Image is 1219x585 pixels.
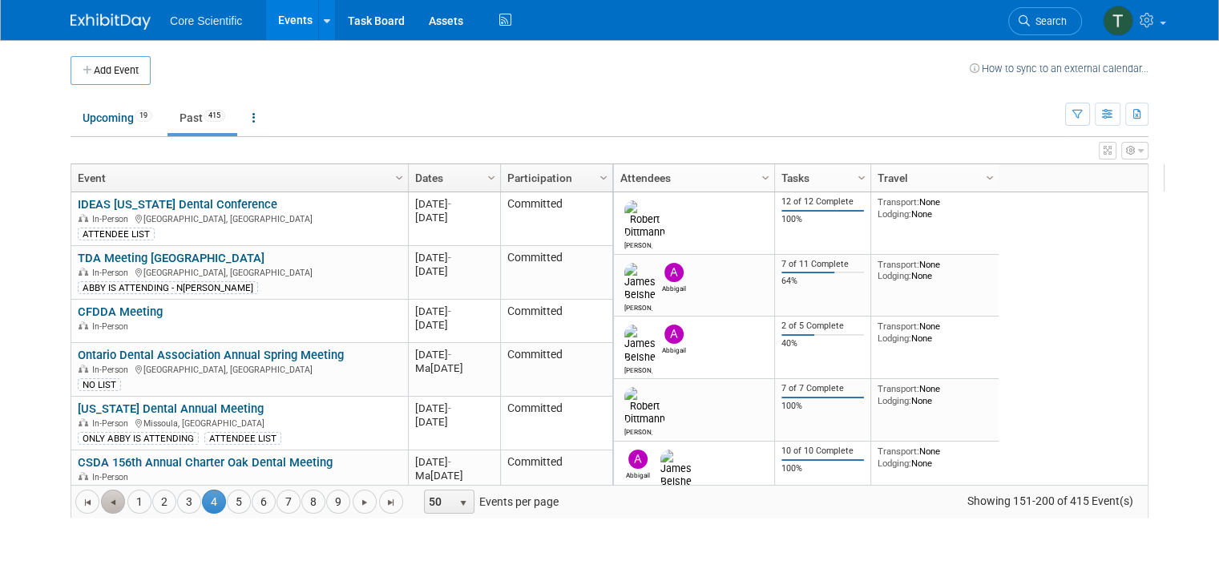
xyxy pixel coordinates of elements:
[1103,6,1133,36] img: Thila Pathma
[628,450,648,469] img: Abbigail Belshe
[393,171,406,184] span: Column Settings
[878,446,919,457] span: Transport:
[415,305,493,318] div: [DATE]
[92,472,133,482] span: In-Person
[624,263,656,301] img: James Belshe
[415,197,493,211] div: [DATE]
[415,251,493,264] div: [DATE]
[301,490,325,514] a: 8
[404,490,575,514] span: Events per page
[485,171,498,184] span: Column Settings
[358,496,371,509] span: Go to the next page
[78,455,333,470] a: CSDA 156th Annual Charter Oak Dental Meeting
[855,171,868,184] span: Column Settings
[781,259,865,270] div: 7 of 11 Complete
[78,228,155,240] div: ATTENDEE LIST
[624,301,652,312] div: James Belshe
[781,338,865,349] div: 40%
[78,265,401,279] div: [GEOGRAPHIC_DATA], [GEOGRAPHIC_DATA]
[78,197,277,212] a: IDEAS [US_STATE] Dental Conference
[878,259,993,282] div: None None
[878,270,911,281] span: Lodging:
[71,56,151,85] button: Add Event
[252,490,276,514] a: 6
[92,268,133,278] span: In-Person
[448,252,451,264] span: -
[781,446,865,457] div: 10 of 10 Complete
[500,450,612,494] td: Committed
[415,361,493,375] div: Ma[DATE]
[415,164,490,192] a: Dates
[624,239,652,249] div: Robert Dittmann
[78,164,398,192] a: Event
[353,490,377,514] a: Go to the next page
[757,164,775,188] a: Column Settings
[878,458,911,469] span: Lodging:
[878,208,911,220] span: Lodging:
[168,103,237,133] a: Past415
[448,198,451,210] span: -
[448,456,451,468] span: -
[878,446,993,469] div: None None
[878,333,911,344] span: Lodging:
[71,14,151,30] img: ExhibitDay
[483,164,501,188] a: Column Settings
[759,171,772,184] span: Column Settings
[79,472,88,480] img: In-Person Event
[379,490,403,514] a: Go to the last page
[92,214,133,224] span: In-Person
[878,395,911,406] span: Lodging:
[81,496,94,509] span: Go to the first page
[620,164,764,192] a: Attendees
[597,171,610,184] span: Column Settings
[878,164,988,192] a: Travel
[878,321,993,344] div: None None
[227,490,251,514] a: 5
[878,383,993,406] div: None None
[781,196,865,208] div: 12 of 12 Complete
[664,263,684,282] img: Abbigail Belshe
[500,300,612,343] td: Committed
[624,200,665,239] img: Robert Dittmann
[500,192,612,246] td: Committed
[127,490,151,514] a: 1
[79,365,88,373] img: In-Person Event
[624,469,652,479] div: Abbigail Belshe
[624,325,656,363] img: James Belshe
[448,402,451,414] span: -
[660,344,688,354] div: Abbigail Belshe
[624,364,652,374] div: James Belshe
[624,387,665,426] img: Robert Dittmann
[854,164,871,188] a: Column Settings
[952,490,1148,512] span: Showing 151-200 of 415 Event(s)
[101,490,125,514] a: Go to the previous page
[385,496,398,509] span: Go to the last page
[78,348,344,362] a: Ontario Dental Association Annual Spring Meeting
[78,212,401,225] div: [GEOGRAPHIC_DATA], [GEOGRAPHIC_DATA]
[500,343,612,397] td: Committed
[78,281,258,294] div: ABBY IS ATTENDING - N[PERSON_NAME]
[781,164,860,192] a: Tasks
[781,276,865,287] div: 64%
[415,348,493,361] div: [DATE]
[448,305,451,317] span: -
[78,378,121,391] div: NO LIST
[135,110,152,122] span: 19
[970,63,1148,75] a: How to sync to an external calendar...
[92,321,133,332] span: In-Person
[878,259,919,270] span: Transport:
[78,305,163,319] a: CFDDA Meeting
[664,325,684,344] img: Abbigail Belshe
[415,469,493,482] div: Ma[DATE]
[415,455,493,469] div: [DATE]
[660,282,688,292] div: Abbigail Belshe
[92,365,133,375] span: In-Person
[415,211,493,224] div: [DATE]
[204,110,225,122] span: 415
[1008,7,1082,35] a: Search
[204,432,281,445] div: ATTENDEE LIST
[177,490,201,514] a: 3
[500,246,612,300] td: Committed
[983,171,996,184] span: Column Settings
[878,196,919,208] span: Transport:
